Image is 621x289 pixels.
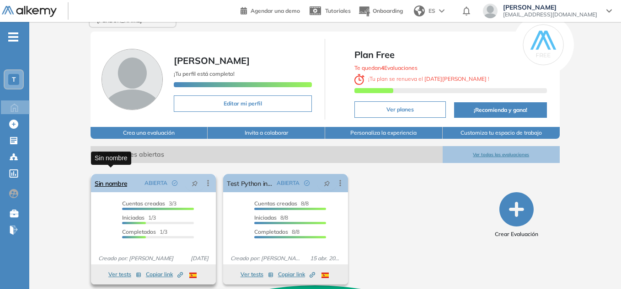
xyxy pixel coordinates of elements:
span: Copiar link [146,270,183,278]
div: Sin nombre [91,152,131,165]
button: Invita a colaborar [208,127,325,139]
iframe: Chat Widget [456,183,621,289]
button: Ver planes [354,101,446,118]
b: 4 [381,64,384,71]
span: Completados [122,228,156,235]
span: [PERSON_NAME] [503,4,597,11]
span: check-circle [172,180,177,186]
a: Test Python intermedio [227,174,273,192]
span: [EMAIL_ADDRESS][DOMAIN_NAME] [503,11,597,18]
span: 8/8 [254,200,309,207]
span: Cuentas creadas [122,200,165,207]
img: Foto de perfil [102,49,163,110]
button: Crea una evaluación [91,127,208,139]
span: [DATE] [187,254,212,263]
button: Copiar link [278,269,315,280]
img: Logo [2,6,57,17]
span: Copiar link [278,270,315,278]
span: ES [428,7,435,15]
a: Sin nombre [95,174,127,192]
b: [DATE][PERSON_NAME] [423,75,488,82]
button: Editar mi perfil [174,95,312,112]
span: Completados [254,228,288,235]
span: ABIERTA [277,179,300,187]
span: Te quedan Evaluaciones [354,64,418,71]
img: ESP [321,273,329,278]
span: 8/8 [254,228,300,235]
span: Plan Free [354,48,547,62]
i: - [8,36,18,38]
span: 1/3 [122,214,156,221]
span: Evaluaciones abiertas [91,146,443,163]
span: 8/8 [254,214,288,221]
button: Ver tests [241,269,273,280]
span: Onboarding [373,7,403,14]
span: Creado por: [PERSON_NAME] [227,254,306,263]
span: pushpin [192,179,198,187]
span: Iniciadas [122,214,145,221]
img: clock-svg [354,74,364,85]
span: Cuentas creadas [254,200,297,207]
span: Creado por: [PERSON_NAME] [95,254,177,263]
img: arrow [439,9,444,13]
span: Agendar una demo [251,7,300,14]
button: Ver todas las evaluaciones [443,146,560,163]
img: ESP [189,273,197,278]
span: T [12,76,16,83]
span: 1/3 [122,228,167,235]
span: ¡Tu perfil está completo! [174,70,235,77]
button: Onboarding [358,1,403,21]
span: ABIERTA [145,179,167,187]
span: 3/3 [122,200,177,207]
button: Customiza tu espacio de trabajo [443,127,560,139]
button: pushpin [185,176,205,190]
span: ¡ Tu plan se renueva el ! [354,75,489,82]
button: pushpin [317,176,337,190]
span: [PERSON_NAME] [174,55,250,66]
div: Widget de chat [456,183,621,289]
img: world [414,5,425,16]
span: pushpin [324,179,330,187]
span: check-circle [304,180,310,186]
a: Agendar una demo [241,5,300,16]
button: Ver tests [108,269,141,280]
span: Iniciadas [254,214,277,221]
button: Personaliza la experiencia [325,127,443,139]
button: ¡Recomienda y gana! [454,102,547,118]
button: Copiar link [146,269,183,280]
span: Tutoriales [325,7,351,14]
span: 15 abr. 2025 [306,254,344,263]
